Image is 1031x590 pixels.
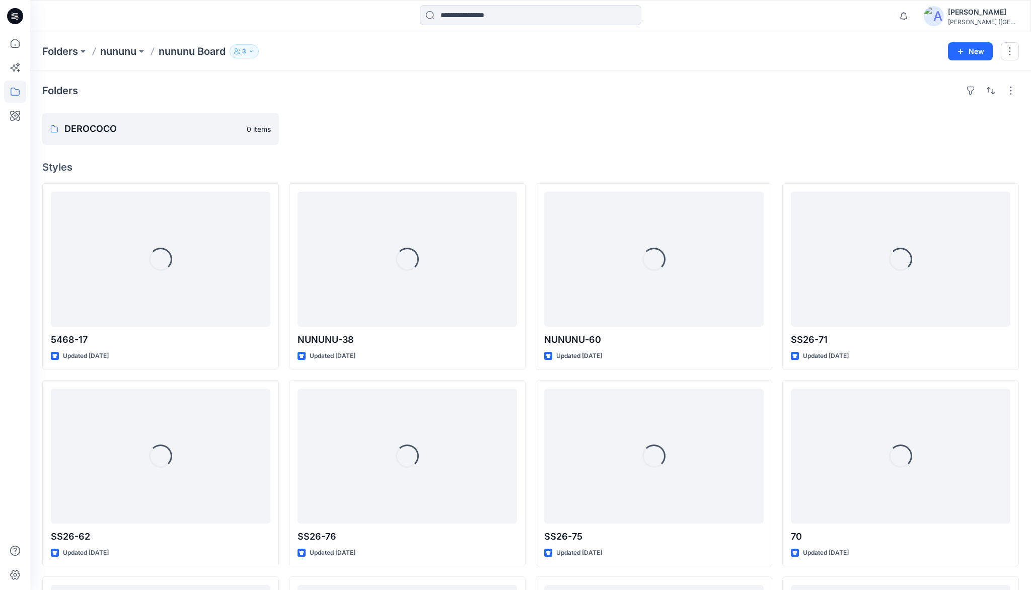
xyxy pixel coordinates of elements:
a: nununu [100,44,136,58]
h4: Folders [42,85,78,97]
p: 70 [791,530,1010,544]
p: Updated [DATE] [63,548,109,558]
p: Updated [DATE] [803,351,849,361]
p: nununu Board [159,44,226,58]
div: [PERSON_NAME] ([GEOGRAPHIC_DATA]) Exp... [948,18,1018,26]
a: DEROCOCO0 items [42,113,279,145]
p: NUNUNU-38 [298,333,517,347]
div: [PERSON_NAME] [948,6,1018,18]
button: 3 [230,44,259,58]
p: Updated [DATE] [803,548,849,558]
p: 5468-17 [51,333,270,347]
p: SS26-71 [791,333,1010,347]
p: Updated [DATE] [310,351,355,361]
p: DEROCOCO [64,122,241,136]
button: New [948,42,993,60]
p: SS26-75 [544,530,764,544]
p: 0 items [247,124,271,134]
p: 3 [242,46,246,57]
img: avatar [924,6,944,26]
h4: Styles [42,161,1019,173]
p: Updated [DATE] [63,351,109,361]
p: Updated [DATE] [556,351,602,361]
p: NUNUNU-60 [544,333,764,347]
p: Updated [DATE] [310,548,355,558]
p: SS26-62 [51,530,270,544]
a: Folders [42,44,78,58]
p: SS26-76 [298,530,517,544]
p: Updated [DATE] [556,548,602,558]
